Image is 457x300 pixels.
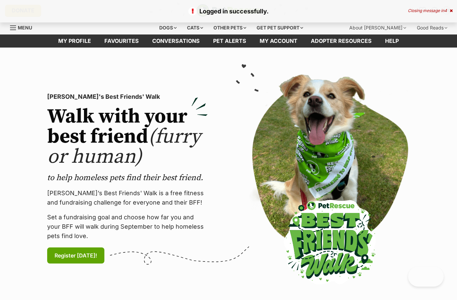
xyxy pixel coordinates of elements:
[47,189,208,207] p: [PERSON_NAME]’s Best Friends' Walk is a free fitness and fundraising challenge for everyone and t...
[412,21,452,34] div: Good Reads
[47,124,201,169] span: (furry or human)
[47,107,208,167] h2: Walk with your best friend
[18,25,32,30] span: Menu
[146,34,206,48] a: conversations
[155,21,181,34] div: Dogs
[206,34,253,48] a: Pet alerts
[47,247,104,264] a: Register [DATE]!
[55,251,97,259] span: Register [DATE]!
[98,34,146,48] a: Favourites
[304,34,378,48] a: Adopter resources
[408,267,444,287] iframe: Help Scout Beacon - Open
[253,34,304,48] a: My account
[47,213,208,241] p: Set a fundraising goal and choose how far you and your BFF will walk during September to help hom...
[378,34,405,48] a: Help
[47,92,208,101] p: [PERSON_NAME]'s Best Friends' Walk
[182,21,208,34] div: Cats
[345,21,411,34] div: About [PERSON_NAME]
[209,21,251,34] div: Other pets
[52,34,98,48] a: My profile
[252,21,308,34] div: Get pet support
[47,172,208,183] p: to help homeless pets find their best friend.
[10,21,37,33] a: Menu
